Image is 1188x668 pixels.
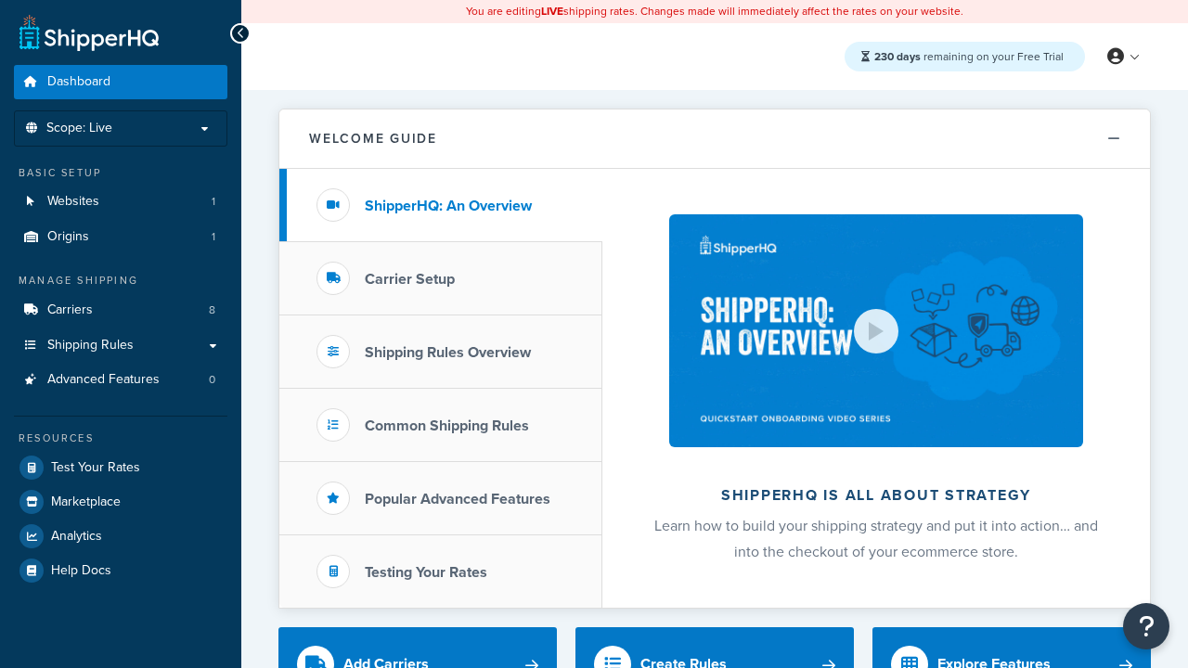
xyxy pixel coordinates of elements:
[47,74,110,90] span: Dashboard
[47,338,134,353] span: Shipping Rules
[47,194,99,210] span: Websites
[365,198,532,214] h3: ShipperHQ: An Overview
[541,3,563,19] b: LIVE
[654,515,1098,562] span: Learn how to build your shipping strategy and put it into action… and into the checkout of your e...
[14,273,227,289] div: Manage Shipping
[14,363,227,397] a: Advanced Features0
[365,491,550,507] h3: Popular Advanced Features
[14,520,227,553] a: Analytics
[365,564,487,581] h3: Testing Your Rates
[14,65,227,99] a: Dashboard
[14,220,227,254] a: Origins1
[1123,603,1169,649] button: Open Resource Center
[47,372,160,388] span: Advanced Features
[874,48,1064,65] span: remaining on your Free Trial
[669,214,1083,447] img: ShipperHQ is all about strategy
[14,293,227,328] a: Carriers8
[14,165,227,181] div: Basic Setup
[652,487,1101,504] h2: ShipperHQ is all about strategy
[209,302,215,318] span: 8
[51,460,140,476] span: Test Your Rates
[365,271,455,288] h3: Carrier Setup
[51,529,102,545] span: Analytics
[14,430,227,446] div: Resources
[14,363,227,397] li: Advanced Features
[209,372,215,388] span: 0
[279,109,1150,169] button: Welcome Guide
[14,185,227,219] li: Websites
[51,495,121,510] span: Marketplace
[14,485,227,519] a: Marketplace
[14,451,227,484] a: Test Your Rates
[14,293,227,328] li: Carriers
[47,302,93,318] span: Carriers
[365,344,531,361] h3: Shipping Rules Overview
[14,185,227,219] a: Websites1
[14,328,227,363] a: Shipping Rules
[212,229,215,245] span: 1
[46,121,112,136] span: Scope: Live
[212,194,215,210] span: 1
[365,417,529,434] h3: Common Shipping Rules
[51,563,111,579] span: Help Docs
[874,48,921,65] strong: 230 days
[47,229,89,245] span: Origins
[14,554,227,587] a: Help Docs
[14,220,227,254] li: Origins
[309,132,437,146] h2: Welcome Guide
